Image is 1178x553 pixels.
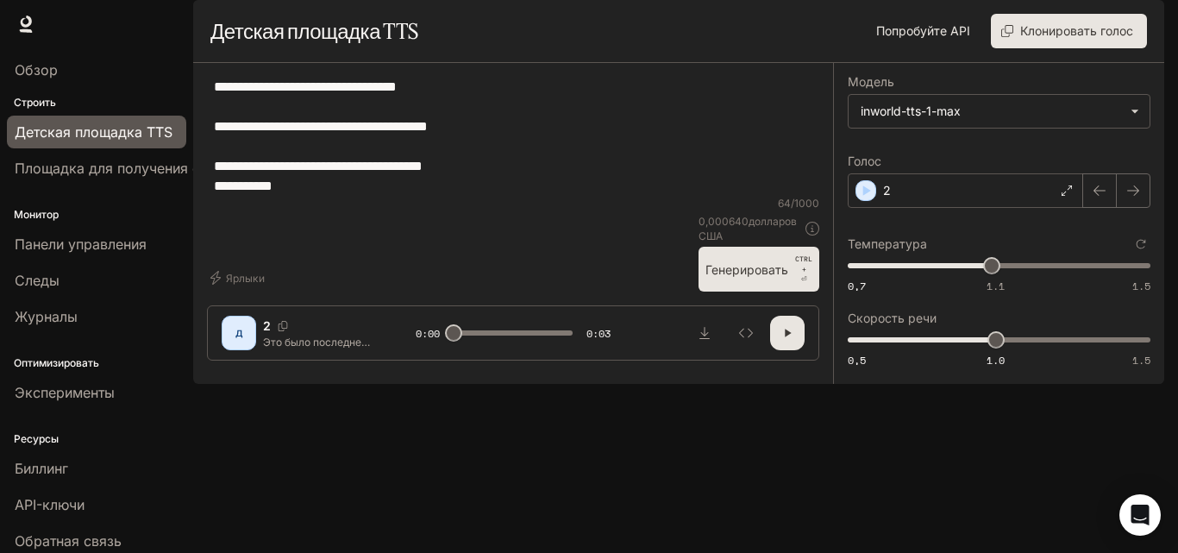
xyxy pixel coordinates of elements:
font: Температура [848,236,927,251]
font: 1.5 [1132,353,1150,368]
font: 1000 [794,197,819,210]
font: Клонировать голос [1020,23,1133,38]
font: Скорость речи [848,311,937,325]
font: 0,5 [848,353,866,368]
font: 2 [883,183,891,198]
font: 1.0 [987,353,1005,368]
font: Д [235,328,243,338]
button: Ярлыки [207,264,272,292]
font: 0:00 [416,326,440,341]
a: Попробуйте API [869,14,977,48]
button: Сбросить к настройкам по умолчанию [1131,235,1150,254]
font: 1.5 [1132,279,1150,293]
font: 64 [778,197,791,210]
font: 1.1 [987,279,1005,293]
font: / [791,197,794,210]
font: CTRL + [795,255,812,273]
font: Детская площадка TTS [210,18,418,44]
font: 2 [263,318,271,333]
font: Генерировать [705,262,788,277]
font: ⏎ [801,275,807,283]
button: Скачать аудио [687,316,722,350]
div: inworld-tts-1-max [849,95,1150,128]
font: 0,000640 [699,215,749,228]
button: Клонировать голос [991,14,1147,48]
font: Модель [848,74,894,89]
font: 0,7 [848,279,866,293]
font: Попробуйте API [876,23,970,38]
button: Копировать голосовой идентификатор [271,321,295,331]
font: 0:03 [586,326,611,341]
font: Это было последнее, что он видел перед темой, как исчезнувший. [263,336,370,393]
font: Ярлыки [226,273,265,286]
font: Голос [848,154,881,168]
button: Осмотреть [729,316,763,350]
button: ГенерироватьCTRL +⏎ [699,247,819,292]
div: Открытый Интерком Мессенджер [1119,494,1161,536]
font: inworld-tts-1-max [861,104,961,118]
